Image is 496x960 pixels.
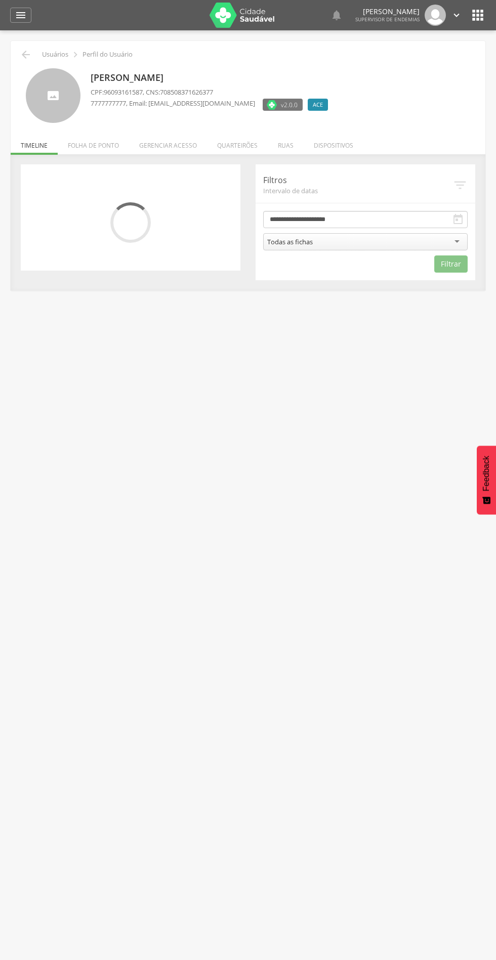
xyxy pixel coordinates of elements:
li: Folha de ponto [58,131,129,155]
span: Supervisor de Endemias [355,16,420,23]
div: Todas as fichas [267,237,313,246]
button: Feedback - Mostrar pesquisa [477,446,496,514]
label: Versão do aplicativo [263,99,303,111]
span: 708508371626377 [160,88,213,97]
button: Filtrar [434,255,468,273]
a:  [10,8,31,23]
li: Dispositivos [304,131,363,155]
span: Intervalo de datas [263,186,452,195]
a:  [451,5,462,26]
p: [PERSON_NAME] [91,71,333,84]
i:  [451,10,462,21]
i:  [15,9,27,21]
li: Quarteirões [207,131,268,155]
p: Filtros [263,174,452,186]
i:  [470,7,486,23]
span: 7777777777 [91,99,126,108]
span: 96093161587 [104,88,143,97]
a:  [330,5,343,26]
i:  [452,178,468,193]
li: Ruas [268,131,304,155]
p: , Email: [EMAIL_ADDRESS][DOMAIN_NAME] [91,99,255,108]
p: [PERSON_NAME] [355,8,420,15]
i:  [70,49,81,60]
i:  [452,213,464,226]
span: ACE [313,101,323,109]
i: Voltar [20,49,32,61]
span: Feedback [482,456,491,491]
li: Gerenciar acesso [129,131,207,155]
i:  [330,9,343,21]
span: v2.0.0 [281,100,298,110]
p: Usuários [42,51,68,59]
p: CPF: , CNS: [91,88,333,97]
p: Perfil do Usuário [82,51,133,59]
